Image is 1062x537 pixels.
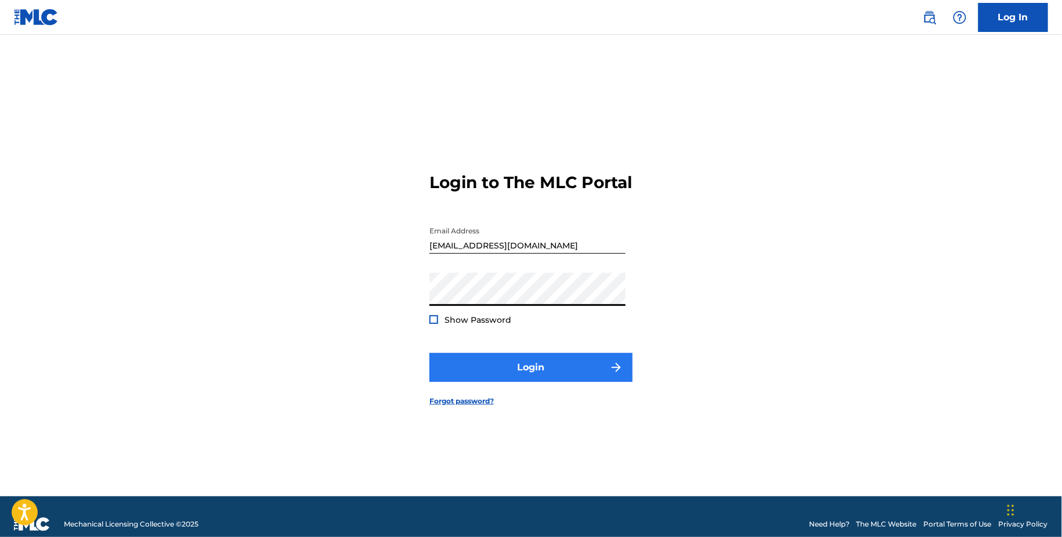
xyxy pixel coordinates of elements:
[918,6,941,29] a: Public Search
[809,519,850,529] a: Need Help?
[953,10,967,24] img: help
[64,519,198,529] span: Mechanical Licensing Collective © 2025
[609,361,623,374] img: f7272a7cc735f4ea7f67.svg
[857,519,917,529] a: The MLC Website
[923,10,937,24] img: search
[948,6,971,29] div: Help
[1004,481,1062,537] iframe: Chat Widget
[999,519,1048,529] a: Privacy Policy
[978,3,1048,32] a: Log In
[14,517,50,531] img: logo
[429,172,632,193] h3: Login to The MLC Portal
[429,353,633,382] button: Login
[14,9,59,26] img: MLC Logo
[429,396,494,406] a: Forgot password?
[924,519,992,529] a: Portal Terms of Use
[1007,493,1014,528] div: Drag
[445,315,511,325] span: Show Password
